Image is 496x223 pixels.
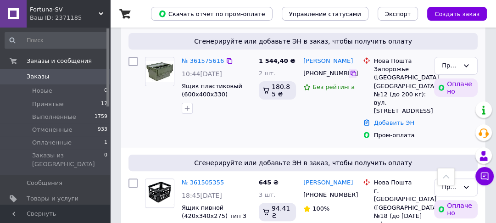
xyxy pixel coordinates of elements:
button: Скачать отчет по пром-оплате [151,7,273,21]
span: 18:45[DATE] [182,192,222,199]
a: Фото товару [145,178,174,208]
span: Сгенерируйте или добавьте ЭН в заказ, чтобы получить оплату [132,158,474,167]
button: Экспорт [378,7,418,21]
span: 1759 [95,113,107,121]
span: Заказы и сообщения [27,57,92,65]
div: Ваш ID: 2371185 [30,14,110,22]
span: Принятые [32,100,64,108]
a: № 361575616 [182,57,224,64]
span: Новые [32,87,52,95]
div: 94.41 ₴ [259,203,296,221]
span: 1 544,40 ₴ [259,57,295,64]
span: 0 [104,87,107,95]
a: Добавить ЭН [374,119,414,126]
span: Управление статусами [289,11,361,17]
div: [PHONE_NUMBER] [301,67,350,79]
span: 1 [104,139,107,147]
span: Сгенерируйте или добавьте ЭН в заказ, чтобы получить оплату [132,37,474,46]
div: Оплачено [434,200,478,218]
div: [PHONE_NUMBER] [301,189,350,201]
span: 17 [101,100,107,108]
span: Выполненные [32,113,76,121]
a: № 361505355 [182,179,224,186]
span: Заказы из [GEOGRAPHIC_DATA] [32,151,104,168]
span: 933 [98,126,107,134]
span: 2 шт. [259,70,275,77]
span: Fortuna-SV [30,6,99,14]
span: 100% [312,205,329,212]
a: [PERSON_NAME] [303,178,353,187]
a: Ящик пивной (420x340x275) тип 3 [182,204,246,220]
span: Сообщения [27,179,62,187]
span: Экспорт [385,11,411,17]
a: Фото товару [145,57,174,86]
div: Нова Пошта [374,178,427,187]
img: Фото товару [145,61,174,83]
input: Поиск [5,32,108,49]
span: 3 шт. [259,191,275,198]
span: Отмененные [32,126,72,134]
a: Ящик пластиковый (600х400х330) [182,83,242,98]
span: Заказы [27,72,49,81]
button: Управление статусами [282,7,368,21]
a: Создать заказ [418,10,487,17]
span: Создать заказ [435,11,479,17]
div: Нова Пошта [374,57,427,65]
span: 645 ₴ [259,179,279,186]
img: Фото товару [145,182,174,205]
span: Оплаченные [32,139,72,147]
div: Запорожье ([GEOGRAPHIC_DATA], [GEOGRAPHIC_DATA].), №12 (до 200 кг): вул. [STREET_ADDRESS] [374,65,427,115]
div: Оплачено [434,78,478,97]
a: [PERSON_NAME] [303,57,353,66]
div: 180.85 ₴ [259,81,296,100]
div: Принят [442,61,459,71]
span: Скачать отчет по пром-оплате [158,10,265,18]
span: Без рейтинга [312,84,355,90]
span: 0 [104,151,107,168]
button: Чат с покупателем [475,167,494,185]
button: Создать заказ [427,7,487,21]
div: Принят [442,183,459,192]
span: Товары и услуги [27,195,78,203]
span: 10:44[DATE] [182,70,222,78]
div: Пром-оплата [374,131,427,139]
